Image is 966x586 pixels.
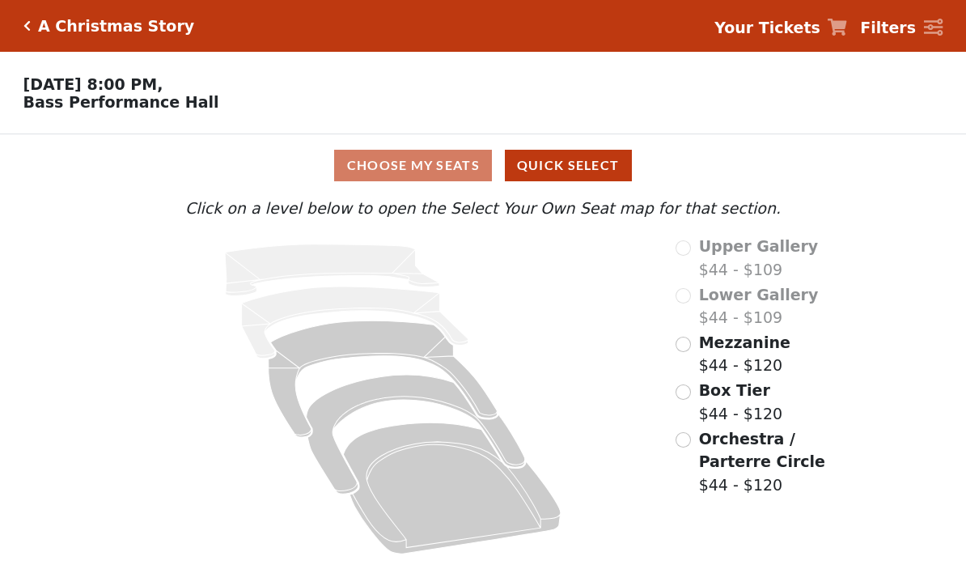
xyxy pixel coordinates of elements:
[225,244,439,296] path: Upper Gallery - Seats Available: 0
[699,427,834,497] label: $44 - $120
[699,286,819,304] span: Lower Gallery
[133,197,834,220] p: Click on a level below to open the Select Your Own Seat map for that section.
[343,423,561,554] path: Orchestra / Parterre Circle - Seats Available: 145
[23,20,31,32] a: Click here to go back to filters
[699,237,819,255] span: Upper Gallery
[860,16,943,40] a: Filters
[38,17,194,36] h5: A Christmas Story
[714,19,820,36] strong: Your Tickets
[699,333,790,351] span: Mezzanine
[699,430,825,471] span: Orchestra / Parterre Circle
[699,283,819,329] label: $44 - $109
[860,19,916,36] strong: Filters
[699,331,790,377] label: $44 - $120
[699,235,819,281] label: $44 - $109
[714,16,847,40] a: Your Tickets
[699,381,770,399] span: Box Tier
[699,379,783,425] label: $44 - $120
[505,150,632,181] button: Quick Select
